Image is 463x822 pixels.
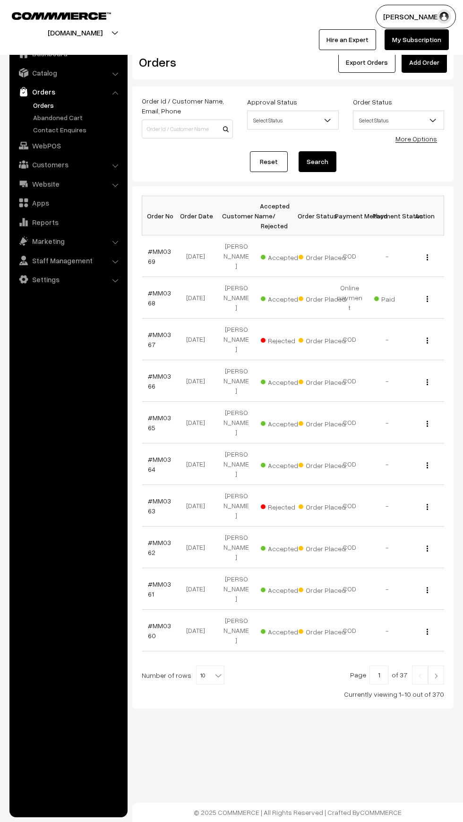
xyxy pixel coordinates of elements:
[427,545,428,552] img: Menu
[369,196,406,235] th: Payment Status
[293,196,331,235] th: Order Status
[402,52,447,73] a: Add Order
[217,277,255,319] td: [PERSON_NAME]
[369,485,406,527] td: -
[261,541,308,554] span: Accepted
[217,443,255,485] td: [PERSON_NAME]
[31,112,124,122] a: Abandoned Cart
[427,379,428,385] img: Menu
[427,337,428,344] img: Menu
[197,666,224,685] span: 10
[299,458,346,470] span: Order Placed
[180,568,217,610] td: [DATE]
[261,416,308,429] span: Accepted
[331,196,369,235] th: Payment Method
[369,610,406,651] td: -
[217,527,255,568] td: [PERSON_NAME]
[427,421,428,427] img: Menu
[196,666,224,684] span: 10
[299,292,346,304] span: Order Placed
[12,9,94,21] a: COMMMERCE
[392,671,407,679] span: of 37
[248,112,338,129] span: Select Status
[148,538,171,556] a: #MM0362
[148,497,171,515] a: #MM0363
[331,610,369,651] td: COD
[385,29,449,50] a: My Subscription
[148,247,171,265] a: #MM0369
[12,83,124,100] a: Orders
[217,402,255,443] td: [PERSON_NAME]
[299,500,346,512] span: Order Placed
[148,330,171,348] a: #MM0367
[261,375,308,387] span: Accepted
[148,289,171,307] a: #MM0368
[12,156,124,173] a: Customers
[12,12,111,19] img: COMMMERCE
[31,100,124,110] a: Orders
[261,292,308,304] span: Accepted
[360,808,402,816] a: COMMMERCE
[180,196,217,235] th: Order Date
[299,375,346,387] span: Order Placed
[427,629,428,635] img: Menu
[217,610,255,651] td: [PERSON_NAME]
[261,250,308,262] span: Accepted
[376,5,456,28] button: [PERSON_NAME]…
[148,580,171,598] a: #MM0361
[250,151,288,172] a: Reset
[139,55,232,69] h2: Orders
[369,402,406,443] td: -
[12,175,124,192] a: Website
[180,319,217,360] td: [DATE]
[416,673,424,679] img: Left
[299,541,346,554] span: Order Placed
[217,235,255,277] td: [PERSON_NAME]
[299,333,346,346] span: Order Placed
[180,277,217,319] td: [DATE]
[180,360,217,402] td: [DATE]
[180,485,217,527] td: [DATE]
[142,96,233,116] label: Order Id / Customer Name, Email, Phone
[369,319,406,360] td: -
[255,196,293,235] th: Accepted / Rejected
[12,233,124,250] a: Marketing
[15,21,136,44] button: [DOMAIN_NAME]
[217,485,255,527] td: [PERSON_NAME]
[12,64,124,81] a: Catalog
[148,455,171,473] a: #MM0364
[369,568,406,610] td: -
[217,360,255,402] td: [PERSON_NAME]
[350,671,366,679] span: Page
[406,196,444,235] th: Action
[353,111,444,130] span: Select Status
[180,527,217,568] td: [DATE]
[148,372,171,390] a: #MM0366
[331,568,369,610] td: COD
[427,462,428,468] img: Menu
[369,235,406,277] td: -
[319,29,376,50] a: Hire an Expert
[180,402,217,443] td: [DATE]
[217,568,255,610] td: [PERSON_NAME]
[427,504,428,510] img: Menu
[142,120,233,138] input: Order Id / Customer Name / Customer Email / Customer Phone
[395,135,437,143] a: More Options
[247,111,338,130] span: Select Status
[180,610,217,651] td: [DATE]
[31,125,124,135] a: Contact Enquires
[261,333,308,346] span: Rejected
[331,319,369,360] td: COD
[299,416,346,429] span: Order Placed
[353,112,444,129] span: Select Status
[217,319,255,360] td: [PERSON_NAME]
[261,624,308,637] span: Accepted
[180,235,217,277] td: [DATE]
[148,622,171,640] a: #MM0360
[427,587,428,593] img: Menu
[261,583,308,595] span: Accepted
[217,196,255,235] th: Customer Name
[142,670,191,680] span: Number of rows
[331,277,369,319] td: Online payment
[369,360,406,402] td: -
